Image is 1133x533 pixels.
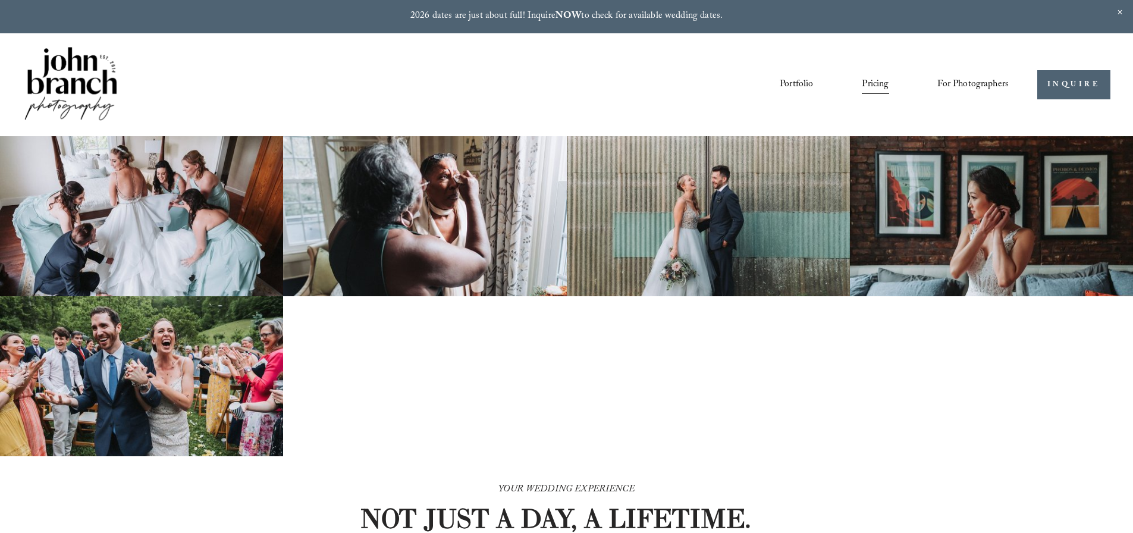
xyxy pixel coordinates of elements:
img: John Branch IV Photography [23,45,119,125]
a: folder dropdown [937,75,1009,95]
span: For Photographers [937,76,1009,94]
img: Woman applying makeup to another woman near a window with floral curtains and autumn flowers. [283,136,566,296]
em: YOUR WEDDING EXPERIENCE [498,482,635,498]
img: Bride adjusting earring in front of framed posters on a brick wall. [850,136,1133,296]
a: Portfolio [780,75,813,95]
a: Pricing [862,75,889,95]
a: INQUIRE [1037,70,1110,99]
img: A bride and groom standing together, laughing, with the bride holding a bouquet in front of a cor... [567,136,850,296]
